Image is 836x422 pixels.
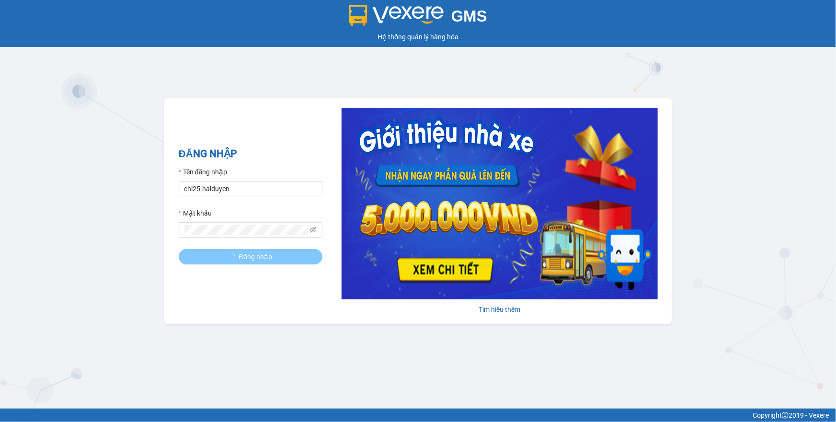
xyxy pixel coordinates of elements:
[342,304,658,315] div: Tìm hiểu thêm
[239,251,273,262] span: Đăng nhập
[179,208,212,218] label: Mật khẩu
[229,253,239,260] span: loading
[179,249,322,264] button: Đăng nhập
[7,410,829,421] div: Copyright 2019 - Vexere
[179,167,228,177] label: Tên đăng nhập
[310,227,317,233] span: eye-invisible
[184,225,308,235] input: Mật khẩu
[349,14,487,22] a: GMS
[451,7,487,25] span: GMS
[2,32,834,42] div: Hệ thống quản lý hàng hóa
[782,412,789,419] span: copyright
[179,181,322,196] input: Tên đăng nhập
[349,5,444,26] img: logo 2
[179,146,322,162] h2: ĐĂNG NHẬP
[342,108,658,299] img: banner-0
